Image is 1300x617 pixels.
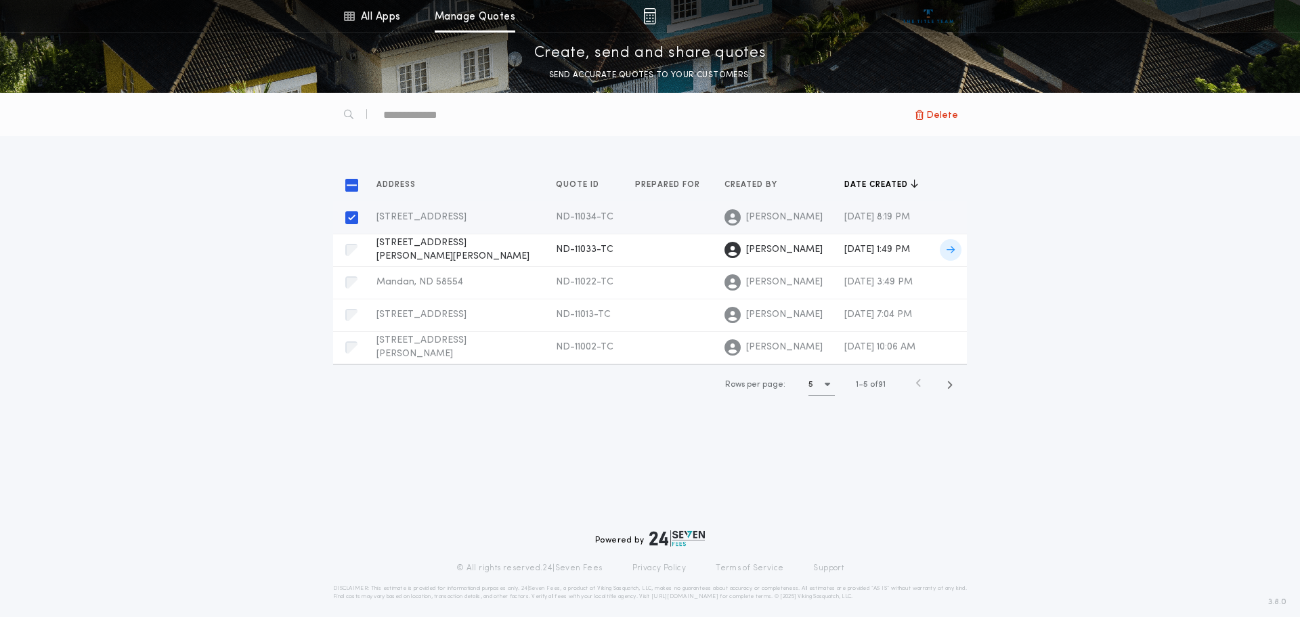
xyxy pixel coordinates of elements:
span: [PERSON_NAME] [746,341,823,354]
span: Delete [926,107,958,123]
span: [DATE] 3:49 PM [844,277,913,287]
span: Mandan, ND 58554 [376,277,463,287]
img: img [643,8,656,24]
span: [STREET_ADDRESS] [376,212,467,222]
p: DISCLAIMER: This estimate is provided for informational purposes only. 24|Seven Fees, a product o... [333,584,967,601]
span: of 91 [870,379,886,391]
span: ND-11034-TC [556,212,613,222]
button: Quote ID [556,178,609,192]
span: Created by [724,179,780,190]
p: SEND ACCURATE QUOTES TO YOUR CUSTOMERS. [549,68,751,82]
h1: 5 [808,378,813,391]
span: ND-11033-TC [556,244,613,255]
span: 3.8.0 [1268,596,1286,608]
span: ND-11022-TC [556,277,613,287]
span: [PERSON_NAME] [746,211,823,224]
a: Privacy Policy [632,563,687,574]
span: Rows per page: [725,381,785,389]
a: [URL][DOMAIN_NAME] [651,594,718,599]
button: 5 [808,374,835,396]
span: 5 [863,381,868,389]
span: [DATE] 7:04 PM [844,310,912,320]
span: [STREET_ADDRESS][PERSON_NAME][PERSON_NAME] [376,238,529,261]
p: Create, send and share quotes [534,43,766,64]
span: [DATE] 1:49 PM [844,244,910,255]
span: [STREET_ADDRESS][PERSON_NAME] [376,335,467,359]
p: © All rights reserved. 24|Seven Fees [456,563,603,574]
a: Support [813,563,844,574]
span: ND-11013-TC [556,310,611,320]
button: Delete [906,102,967,127]
span: Address [376,179,418,190]
span: [DATE] 8:19 PM [844,212,910,222]
button: Date created [844,178,918,192]
span: ND-11002-TC [556,342,613,352]
button: Created by [724,178,787,192]
img: vs-icon [903,9,954,23]
span: Date created [844,179,911,190]
div: Powered by [595,530,705,547]
span: [DATE] 10:06 AM [844,342,915,352]
button: Address [376,178,426,192]
img: logo [649,530,705,547]
span: [PERSON_NAME] [746,276,823,289]
span: 1 [856,381,859,389]
span: Quote ID [556,179,602,190]
span: [PERSON_NAME] [746,308,823,322]
a: Terms of Service [716,563,783,574]
span: [PERSON_NAME] [746,243,823,257]
span: [STREET_ADDRESS] [376,310,467,320]
span: Prepared for [635,179,703,190]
